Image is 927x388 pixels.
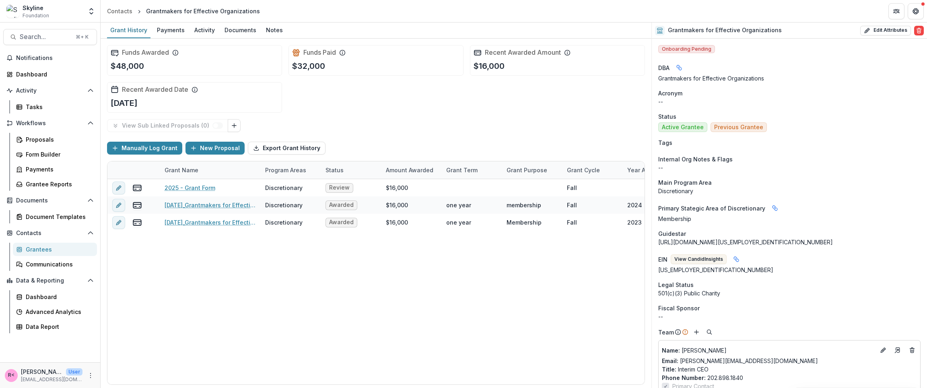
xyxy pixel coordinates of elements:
[386,184,408,192] div: $16,000
[658,204,765,213] span: Primary Stategic Area of Discretionary
[658,328,674,336] p: Team
[658,281,694,289] span: Legal Status
[662,346,875,355] a: Name: [PERSON_NAME]
[26,180,91,188] div: Grantee Reports
[622,166,674,174] div: Year approved
[104,5,263,17] nav: breadcrumb
[446,201,471,209] div: one year
[13,258,97,271] a: Communications
[260,166,311,174] div: Program Areas
[658,112,676,121] span: Status
[860,26,911,35] button: Edit Attributes
[441,161,502,179] div: Grant Term
[160,166,203,174] div: Grant Name
[3,84,97,97] button: Open Activity
[23,4,49,12] div: Skyline
[16,277,84,284] span: Data & Reporting
[122,86,188,93] h2: Recent Awarded Date
[507,201,541,209] div: membership
[671,254,727,264] button: View CandidInsights
[66,368,82,376] p: User
[260,161,321,179] div: Program Areas
[292,60,325,72] p: $32,000
[627,218,642,227] div: 2023
[662,124,704,131] span: Active Grantee
[658,45,715,53] span: Onboarding Pending
[658,138,672,147] span: Tags
[658,97,921,106] p: --
[329,184,350,191] span: Review
[502,161,562,179] div: Grant Purpose
[221,24,260,36] div: Documents
[13,243,97,256] a: Grantees
[13,177,97,191] a: Grantee Reports
[658,178,712,187] span: Main Program Area
[165,201,255,209] a: [DATE]_Grantmakers for Effective Organizations_16000
[265,184,303,192] div: Discretionary
[111,97,138,109] p: [DATE]
[20,33,71,41] span: Search...
[567,218,577,227] div: Fall
[16,87,84,94] span: Activity
[74,33,90,41] div: ⌘ + K
[107,142,182,155] button: Manually Log Grant
[658,238,921,246] div: [URL][DOMAIN_NAME][US_EMPLOYER_IDENTIFICATION_NUMBER]
[888,3,904,19] button: Partners
[321,161,381,179] div: Status
[112,182,125,194] button: edit
[107,119,228,132] button: View Sub Linked Proposals (0)
[26,213,91,221] div: Document Templates
[658,163,921,172] p: --
[107,7,132,15] div: Contacts
[13,133,97,146] a: Proposals
[658,266,921,274] div: [US_EMPLOYER_IDENTIFICATION_NUMBER]
[16,120,84,127] span: Workflows
[386,218,408,227] div: $16,000
[265,201,303,209] div: Discretionary
[13,320,97,333] a: Data Report
[321,166,348,174] div: Status
[329,202,354,208] span: Awarded
[3,117,97,130] button: Open Workflows
[26,103,91,111] div: Tasks
[562,166,605,174] div: Grant Cycle
[662,365,917,374] p: Interim CEO
[26,165,91,173] div: Payments
[662,366,676,373] span: Title :
[16,70,91,78] div: Dashboard
[673,61,686,74] button: Linked binding
[16,55,94,62] span: Notifications
[154,23,188,38] a: Payments
[26,322,91,331] div: Data Report
[622,161,683,179] div: Year approved
[86,371,95,380] button: More
[441,166,482,174] div: Grant Term
[914,26,924,35] button: Delete
[303,49,336,56] h2: Funds Paid
[160,161,260,179] div: Grant Name
[107,24,150,36] div: Grant History
[132,200,142,210] button: view-payments
[112,199,125,212] button: edit
[878,345,888,355] button: Edit
[658,215,921,223] p: Membership
[730,253,743,266] button: Linked binding
[446,218,471,227] div: one year
[381,166,438,174] div: Amount Awarded
[658,312,921,321] div: --
[146,7,260,15] div: Grantmakers for Effective Organizations
[658,155,733,163] span: Internal Org Notes & Flags
[662,357,678,364] span: Email:
[111,60,144,72] p: $48,000
[21,376,82,383] p: [EMAIL_ADDRESS][DOMAIN_NAME]
[562,161,622,179] div: Grant Cycle
[658,304,700,312] span: Fiscal Sponsor
[3,227,97,239] button: Open Contacts
[13,210,97,223] a: Document Templates
[908,3,924,19] button: Get Help
[86,3,97,19] button: Open entity switcher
